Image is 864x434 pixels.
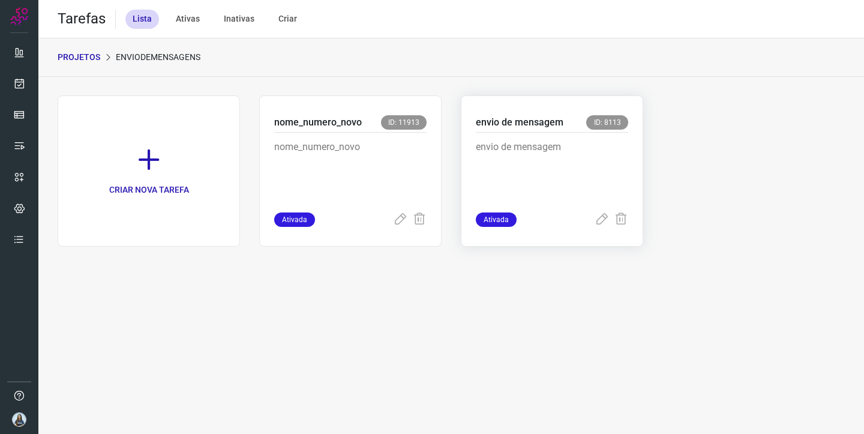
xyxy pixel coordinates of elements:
p: nome_numero_novo [274,140,427,200]
p: PROJETOS [58,51,100,64]
img: Logo [10,7,28,25]
p: nome_numero_novo [274,115,362,130]
a: CRIAR NOVA TAREFA [58,95,240,247]
img: fc58e68df51c897e9c2c34ad67654c41.jpeg [12,412,26,427]
div: Lista [125,10,159,29]
span: Ativada [476,212,517,227]
h2: Tarefas [58,10,106,28]
span: ID: 8113 [586,115,628,130]
p: EnvioDeMensagens [116,51,200,64]
p: CRIAR NOVA TAREFA [109,184,189,196]
p: envio de mensagem [476,115,563,130]
span: ID: 11913 [381,115,427,130]
div: Inativas [217,10,262,29]
span: Ativada [274,212,315,227]
div: Ativas [169,10,207,29]
div: Criar [271,10,304,29]
p: envio de mensagem [476,140,628,200]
